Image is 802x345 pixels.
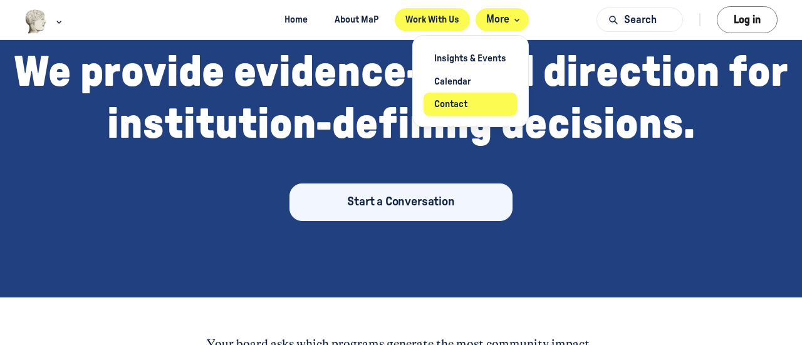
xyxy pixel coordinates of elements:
[1,180,387,209] button: Send Me the Newsletter
[1,74,387,103] input: Enter name
[424,70,518,93] a: Calendar
[486,11,523,28] span: More
[596,8,683,32] button: Search
[395,8,471,31] a: Work With Us
[24,9,48,34] img: Museums as Progress logo
[273,8,318,31] a: Home
[1,120,35,134] span: Email
[476,8,529,31] button: More
[717,6,778,33] button: Log in
[424,47,518,70] a: Insights & Events
[347,190,455,214] p: Start a Conversation
[289,183,513,221] a: Start a Conversation
[24,8,65,35] button: Museums as Progress logo
[13,47,789,151] p: We provide evidence-based direction for institution-defining decisions.
[323,8,389,31] a: About MaP
[1,136,387,165] input: Enter email
[424,93,518,116] a: Contact
[1,57,36,71] span: Name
